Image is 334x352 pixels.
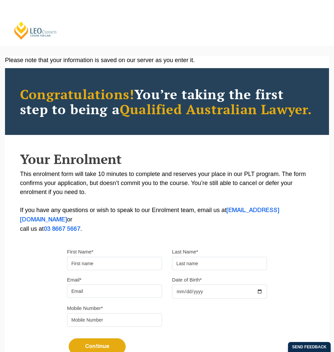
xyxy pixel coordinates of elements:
[67,277,81,283] label: Email*
[67,257,162,270] input: First name
[20,152,314,166] h2: Your Enrolment
[67,285,162,298] input: Email
[172,277,202,283] label: Date of Birth*
[20,85,134,103] span: Congratulations!
[20,86,314,117] h2: You’re taking the first step to being a
[44,226,80,232] a: 03 8667 5667
[289,307,317,335] iframe: LiveChat chat widget
[67,248,93,255] label: First Name*
[5,56,329,65] div: Please note that your information is saved on our server as you enter it.
[67,313,162,327] input: Mobile Number
[172,248,198,255] label: Last Name*
[172,257,267,270] input: Last name
[20,170,314,234] p: This enrolment form will take 10 minutes to complete and reserves your place in our PLT program. ...
[67,305,103,312] label: Mobile Number*
[13,21,58,40] a: [PERSON_NAME] Centre for Law
[120,100,312,118] span: Qualified Australian Lawyer.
